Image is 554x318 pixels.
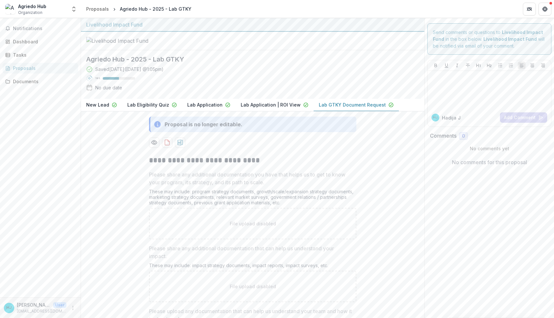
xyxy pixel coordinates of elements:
[69,3,78,16] button: Open entity switcher
[453,62,461,69] button: Italicize
[507,62,515,69] button: Ordered List
[53,302,66,308] p: User
[13,51,73,58] div: Tasks
[3,50,78,60] a: Tasks
[230,220,276,227] p: File upload disabled
[475,62,482,69] button: Heading 1
[3,36,78,47] a: Dashboard
[523,3,536,16] button: Partners
[430,145,549,152] p: No comments yet
[500,112,547,123] button: Add Comment
[452,158,527,166] p: No comments for this proposal
[175,137,185,148] button: download-proposal
[5,4,16,14] img: Agriedo Hub
[13,26,75,31] span: Notifications
[3,63,78,74] a: Proposals
[86,55,409,63] h2: Agriedo Hub - 2025 - Lab GTKY
[162,137,172,148] button: download-proposal
[538,3,551,16] button: Get Help
[528,62,536,69] button: Align Center
[3,23,78,34] button: Notifications
[464,62,472,69] button: Strike
[86,6,109,12] div: Proposals
[86,101,109,108] p: New Lead
[165,120,242,128] div: Proposal is no longer editable.
[432,62,440,69] button: Bold
[84,4,194,14] nav: breadcrumb
[443,62,450,69] button: Underline
[430,133,456,139] h2: Comments
[13,78,73,85] div: Documents
[485,62,493,69] button: Heading 2
[149,263,356,271] div: These may include: impact strategy documents, impact reports, impact surveys, etc.
[539,62,547,69] button: Align Right
[18,3,46,10] div: Agriedo Hub
[86,37,151,45] img: Livelihood Impact Fund
[127,101,169,108] p: Lab Eligibility Quiz
[442,114,461,121] p: Hadija J
[496,62,504,69] button: Bullet List
[241,101,301,108] p: Lab Application | ROI View
[483,36,537,42] strong: Livelihood Impact Fund
[95,76,100,81] p: 50 %
[149,137,159,148] button: Preview cc0ebbb1-1c09-4300-83db-c49b5d8ed2d3-10.pdf
[319,101,386,108] p: Lab GTKY Document Request
[13,38,73,45] div: Dashboard
[187,101,223,108] p: Lab Application
[95,84,122,91] div: No due date
[149,171,352,186] p: Please share any additional documentation you have that helps us to get to know your program, its...
[86,21,419,28] div: Livelihood Impact Fund
[433,116,438,119] div: Hadija Jabiri
[6,306,12,310] div: Hadija Jabiri
[3,76,78,87] a: Documents
[69,304,77,312] button: More
[17,301,51,308] p: [PERSON_NAME]
[18,10,42,16] span: Organization
[427,23,551,55] div: Send comments or questions to in the box below. will be notified via email of your comment.
[13,65,73,72] div: Proposals
[95,66,164,73] div: Saved [DATE] ( [DATE] @ 1:05pm )
[230,283,276,290] p: File upload disabled
[149,189,356,208] div: These may include: program strategy documents, growth/scale/expansion strategy documents, marketi...
[518,62,525,69] button: Align Left
[120,6,191,12] div: Agriedo Hub - 2025 - Lab GTKY
[149,244,352,260] p: Please share any additional documentation that can help us understand your impact.
[84,4,111,14] a: Proposals
[17,308,66,314] p: [EMAIL_ADDRESS][DOMAIN_NAME]
[462,133,465,139] span: 0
